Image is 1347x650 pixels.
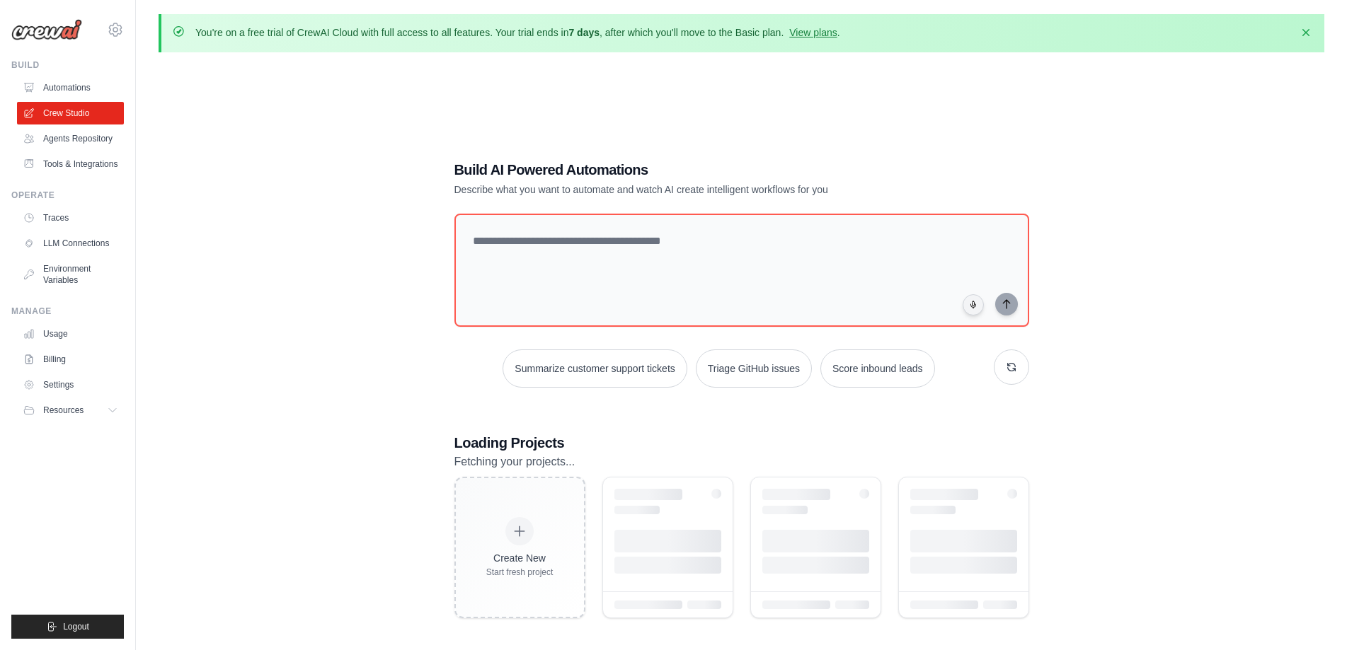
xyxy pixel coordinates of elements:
[43,405,84,416] span: Resources
[454,453,1029,471] p: Fetching your projects...
[11,306,124,317] div: Manage
[963,294,984,315] button: Click to speak your automation idea
[17,323,124,345] a: Usage
[994,349,1029,385] button: Get new suggestions
[17,76,124,99] a: Automations
[17,207,124,229] a: Traces
[454,433,1029,453] h3: Loading Projects
[820,349,935,388] button: Score inbound leads
[63,621,89,632] span: Logout
[17,232,124,255] a: LLM Connections
[11,19,82,40] img: Logo
[195,25,840,40] p: You're on a free trial of CrewAI Cloud with full access to all features. Your trial ends in , aft...
[454,160,930,180] h1: Build AI Powered Automations
[17,257,124,291] a: Environment Variables
[454,182,930,197] p: Describe what you want to automate and watch AI create intelligent workflows for you
[789,27,837,38] a: View plans
[503,349,687,388] button: Summarize customer support tickets
[17,153,124,175] a: Tools & Integrations
[11,190,124,201] div: Operate
[486,567,554,578] div: Start fresh project
[17,127,124,150] a: Agents Repository
[486,551,554,565] div: Create New
[11,59,124,71] div: Build
[17,102,124,124] a: Crew Studio
[696,349,812,388] button: Triage GitHub issues
[17,373,124,396] a: Settings
[568,27,600,38] strong: 7 days
[11,615,124,639] button: Logout
[17,348,124,371] a: Billing
[17,399,124,422] button: Resources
